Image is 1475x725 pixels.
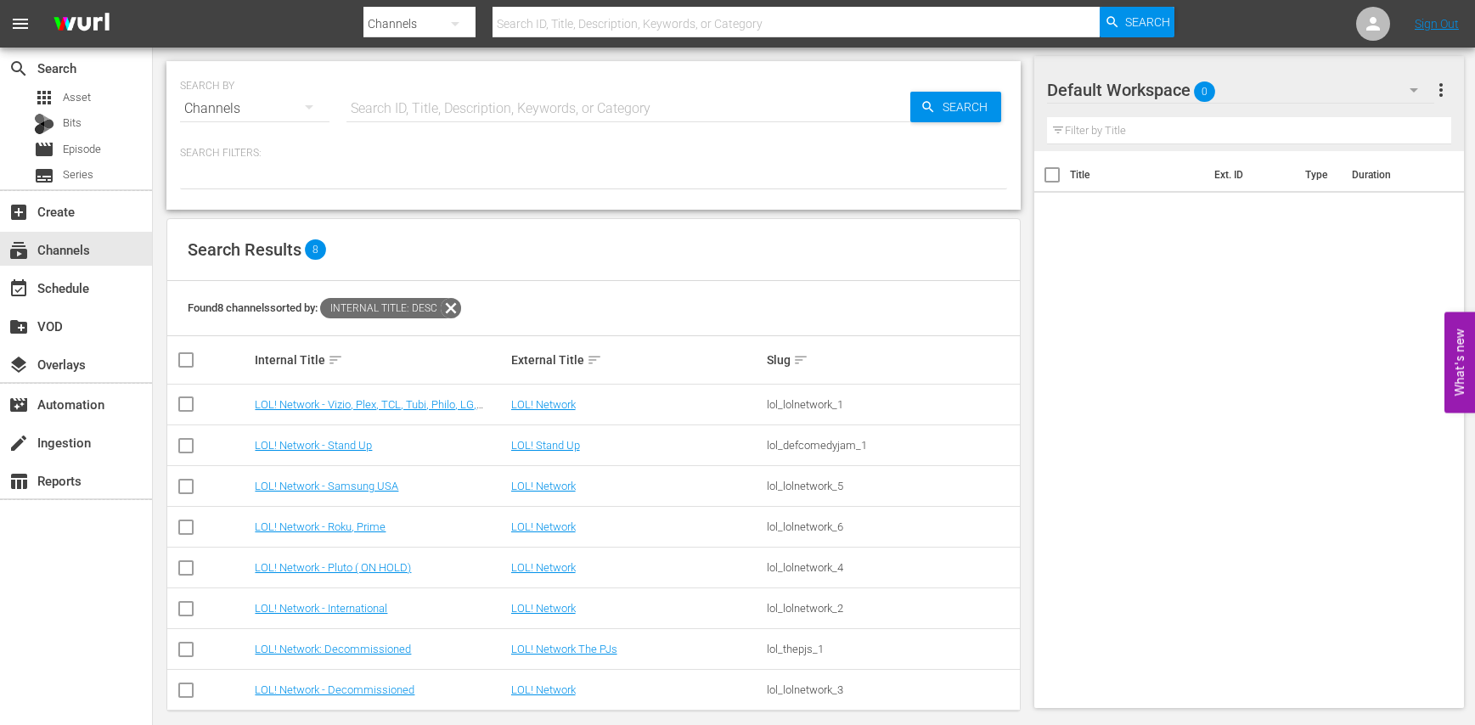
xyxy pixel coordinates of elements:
[41,4,122,44] img: ans4CAIJ8jUAAAAAAAAAAAAAAAAAAAAAAAAgQb4GAAAAAAAAAAAAAAAAAAAAAAAAJMjXAAAAAAAAAAAAAAAAAAAAAAAAgAT5G...
[8,202,29,222] span: Create
[1431,80,1451,100] span: more_vert
[1444,312,1475,413] button: Open Feedback Widget
[63,166,93,183] span: Series
[1100,7,1174,37] button: Search
[10,14,31,34] span: menu
[910,92,1001,122] button: Search
[511,683,576,696] a: LOL! Network
[328,352,343,368] span: sort
[188,301,461,314] span: Found 8 channels sorted by:
[767,643,1017,655] div: lol_thepjs_1
[1295,151,1342,199] th: Type
[767,350,1017,370] div: Slug
[320,298,441,318] span: Internal Title: desc
[1431,70,1451,110] button: more_vert
[34,166,54,186] span: Series
[8,59,29,79] span: Search
[34,87,54,108] span: Asset
[8,355,29,375] span: Overlays
[767,683,1017,696] div: lol_lolnetwork_3
[1125,7,1170,37] span: Search
[587,352,602,368] span: sort
[1070,151,1204,199] th: Title
[8,240,29,261] span: Channels
[511,398,576,411] a: LOL! Network
[63,141,101,158] span: Episode
[1194,74,1215,110] span: 0
[188,239,301,260] span: Search Results
[8,471,29,492] span: Reports
[255,643,411,655] a: LOL! Network: Decommissioned
[936,92,1001,122] span: Search
[255,398,483,424] a: LOL! Network - Vizio, Plex, TCL, Tubi, Philo, LG, FireTV
[511,602,576,615] a: LOL! Network
[511,350,762,370] div: External Title
[793,352,808,368] span: sort
[34,114,54,134] div: Bits
[1204,151,1294,199] th: Ext. ID
[255,561,411,574] a: LOL! Network - Pluto ( ON HOLD)
[511,561,576,574] a: LOL! Network
[767,480,1017,492] div: lol_lolnetwork_5
[255,480,398,492] a: LOL! Network - Samsung USA
[63,115,82,132] span: Bits
[1047,66,1435,114] div: Default Workspace
[767,602,1017,615] div: lol_lolnetwork_2
[1342,151,1444,199] th: Duration
[63,89,91,106] span: Asset
[255,439,372,452] a: LOL! Network - Stand Up
[511,480,576,492] a: LOL! Network
[305,239,326,260] span: 8
[255,683,414,696] a: LOL! Network - Decommissioned
[34,139,54,160] span: Episode
[767,439,1017,452] div: lol_defcomedyjam_1
[255,520,386,533] a: LOL! Network - Roku, Prime
[255,602,387,615] a: LOL! Network - International
[511,439,580,452] a: LOL! Stand Up
[511,643,617,655] a: LOL! Network The PJs
[180,85,329,132] div: Channels
[1415,17,1459,31] a: Sign Out
[8,278,29,299] span: Schedule
[180,146,1007,160] p: Search Filters:
[255,350,505,370] div: Internal Title
[767,561,1017,574] div: lol_lolnetwork_4
[8,317,29,337] span: VOD
[767,398,1017,411] div: lol_lolnetwork_1
[8,433,29,453] span: Ingestion
[8,395,29,415] span: Automation
[767,520,1017,533] div: lol_lolnetwork_6
[511,520,576,533] a: LOL! Network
